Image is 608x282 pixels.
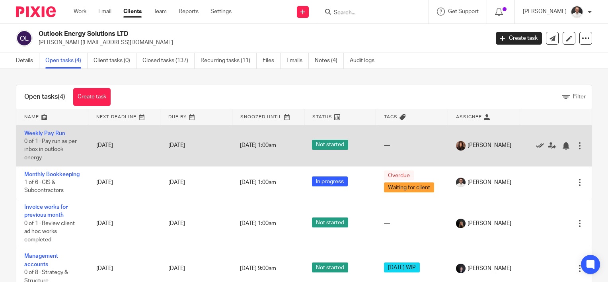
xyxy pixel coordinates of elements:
span: [DATE] WIP [384,262,420,272]
span: [PERSON_NAME] [468,178,511,186]
a: Create task [73,88,111,106]
a: Settings [210,8,232,16]
span: Overdue [384,170,414,180]
img: Pixie [16,6,56,17]
span: [DATE] [168,221,185,226]
span: Tags [384,115,398,119]
img: dom%20slack.jpg [571,6,583,18]
a: Reports [179,8,199,16]
span: [PERSON_NAME] [468,264,511,272]
a: Closed tasks (137) [142,53,195,69]
a: Client tasks (0) [94,53,136,69]
span: Filter [573,94,586,100]
span: [DATE] 1:00am [240,180,276,185]
span: Not started [312,262,348,272]
a: Open tasks (4) [45,53,88,69]
span: Not started [312,140,348,150]
span: (4) [58,94,65,100]
a: Audit logs [350,53,380,69]
a: Emails [286,53,309,69]
img: Headshot.jpg [456,141,466,151]
td: [DATE] [88,125,160,166]
img: dom%20slack.jpg [456,178,466,187]
h2: Outlook Energy Solutions LTD [39,30,395,38]
td: [DATE] [88,199,160,248]
span: 1 of 6 · CIS & Subcontractors [24,180,64,194]
span: [DATE] 9:00am [240,266,276,271]
input: Search [333,10,405,17]
img: 455A2509.jpg [456,264,466,273]
span: [DATE] 1:00am [240,221,276,226]
a: Clients [123,8,142,16]
a: Files [263,53,281,69]
span: [DATE] [168,266,185,271]
a: Work [74,8,86,16]
td: [DATE] [88,166,160,199]
a: Management accounts [24,253,58,267]
span: 0 of 1 · Pay run as per inbox in outlook energy [24,139,77,161]
div: --- [384,141,440,149]
a: Details [16,53,39,69]
div: --- [384,219,440,227]
a: Team [154,8,167,16]
span: [PERSON_NAME] [468,141,511,149]
span: [DATE] 1:00am [240,143,276,149]
a: Recurring tasks (11) [201,53,257,69]
span: Waiting for client [384,182,434,192]
img: 455A9867.jpg [456,219,466,228]
a: Monthly Bookkeeping [24,172,80,177]
a: Invoice works for previous month [24,204,68,218]
a: Weekly Pay Run [24,131,65,136]
span: Not started [312,217,348,227]
span: 0 of 1 · Review client ad hoc works completed [24,221,75,243]
span: Status [312,115,332,119]
p: [PERSON_NAME] [523,8,567,16]
span: [DATE] [168,180,185,185]
a: Email [98,8,111,16]
a: Notes (4) [315,53,344,69]
img: svg%3E [16,30,33,47]
span: Snoozed Until [240,115,282,119]
span: Get Support [448,9,479,14]
span: In progress [312,176,348,186]
a: Create task [496,32,542,45]
span: [DATE] [168,143,185,148]
a: Mark as done [536,141,548,149]
p: [PERSON_NAME][EMAIL_ADDRESS][DOMAIN_NAME] [39,39,484,47]
span: [PERSON_NAME] [468,219,511,227]
h1: Open tasks [24,93,65,101]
